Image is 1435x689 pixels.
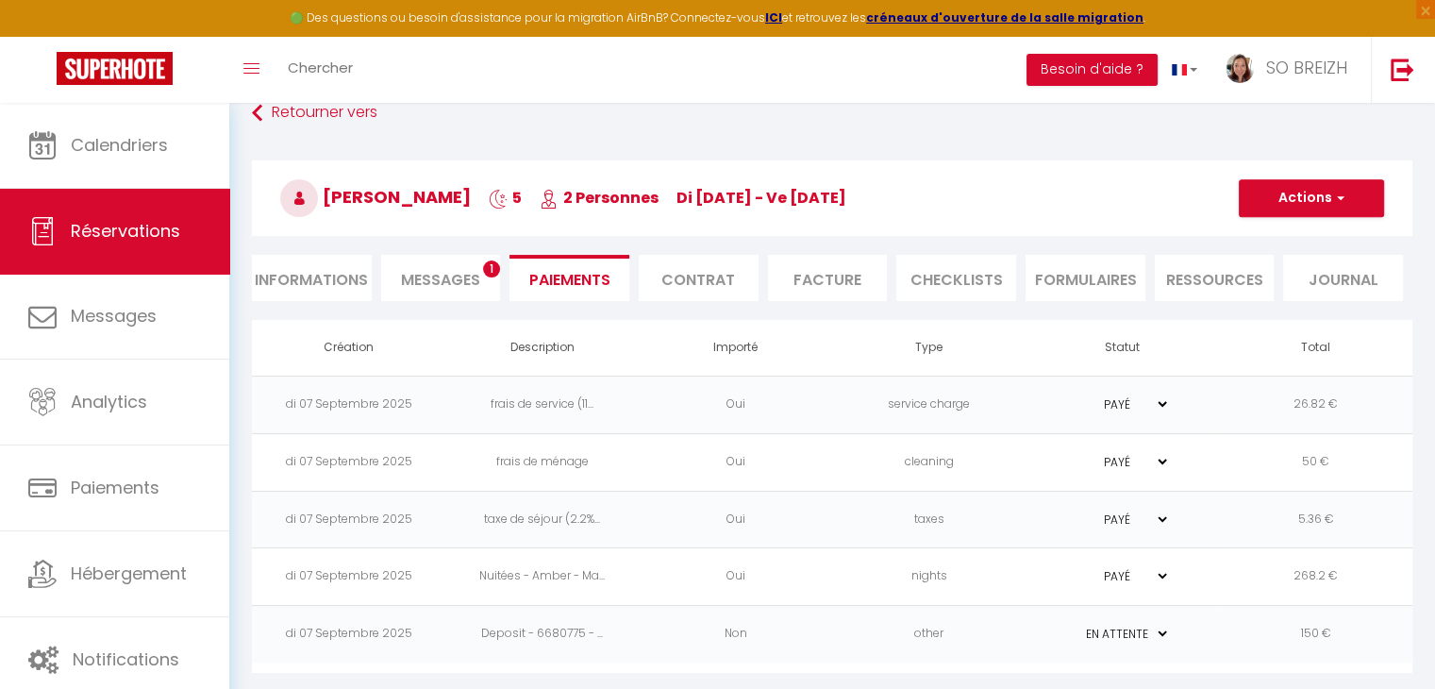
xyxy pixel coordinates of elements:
[768,255,888,301] li: Facture
[832,548,1026,606] td: nights
[1239,179,1384,217] button: Actions
[401,269,480,291] span: Messages
[483,260,500,277] span: 1
[71,304,157,328] span: Messages
[639,433,832,491] td: Oui
[274,37,367,103] a: Chercher
[445,376,639,433] td: frais de service (11...
[280,185,471,209] span: [PERSON_NAME]
[832,606,1026,664] td: other
[445,548,639,606] td: Nuitées - Amber - Ma...
[765,9,782,25] a: ICI
[639,376,832,433] td: Oui
[252,491,445,548] td: di 07 Septembre 2025
[1219,376,1412,433] td: 26.82 €
[639,255,759,301] li: Contrat
[288,58,353,77] span: Chercher
[639,548,832,606] td: Oui
[445,433,639,491] td: frais de ménage
[15,8,72,64] button: Ouvrir le widget de chat LiveChat
[1155,255,1275,301] li: Ressources
[252,376,445,433] td: di 07 Septembre 2025
[832,433,1026,491] td: cleaning
[252,606,445,664] td: di 07 Septembre 2025
[445,320,639,376] th: Description
[832,376,1026,433] td: service charge
[1026,255,1145,301] li: FORMULAIRES
[1219,320,1412,376] th: Total
[832,491,1026,548] td: taxes
[252,255,372,301] li: Informations
[1283,255,1403,301] li: Journal
[1211,37,1371,103] a: ... SO BREIZH
[57,52,173,85] img: Super Booking
[71,219,180,243] span: Réservations
[1266,56,1347,79] span: SO BREIZH
[71,476,159,499] span: Paiements
[639,320,832,376] th: Importé
[896,255,1016,301] li: CHECKLISTS
[489,187,522,209] span: 5
[71,390,147,413] span: Analytics
[445,606,639,664] td: Deposit - 6680775 - ...
[252,96,1412,130] a: Retourner vers
[509,255,629,301] li: Paiements
[71,133,168,157] span: Calendriers
[676,187,846,209] span: di [DATE] - ve [DATE]
[866,9,1143,25] a: créneaux d'ouverture de la salle migration
[540,187,659,209] span: 2 Personnes
[639,606,832,664] td: Non
[73,647,179,671] span: Notifications
[832,320,1026,376] th: Type
[1226,54,1254,83] img: ...
[1219,606,1412,664] td: 150 €
[1219,491,1412,548] td: 5.36 €
[445,491,639,548] td: taxe de séjour (2.2%...
[639,491,832,548] td: Oui
[1026,320,1219,376] th: Statut
[252,433,445,491] td: di 07 Septembre 2025
[252,548,445,606] td: di 07 Septembre 2025
[71,562,187,585] span: Hébergement
[1219,433,1412,491] td: 50 €
[1219,548,1412,606] td: 268.2 €
[1391,58,1414,81] img: logout
[252,320,445,376] th: Création
[1026,54,1158,86] button: Besoin d'aide ?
